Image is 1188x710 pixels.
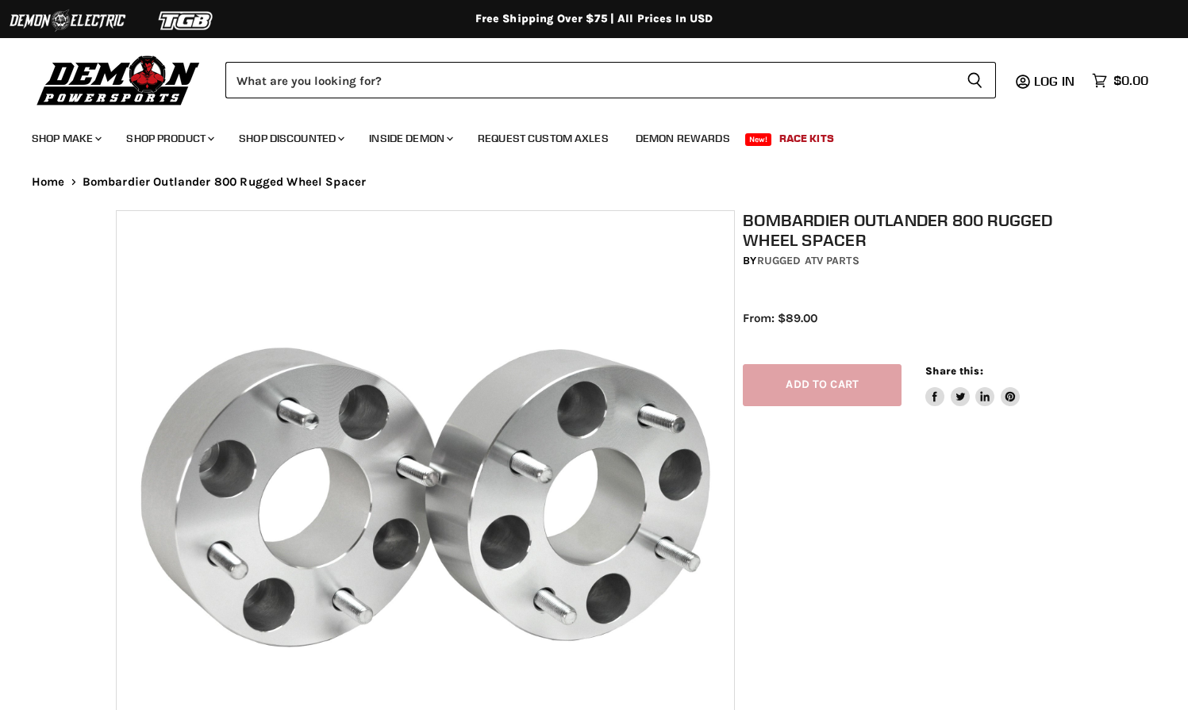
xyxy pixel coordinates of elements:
[114,122,224,155] a: Shop Product
[757,254,859,267] a: Rugged ATV Parts
[745,133,772,146] span: New!
[624,122,742,155] a: Demon Rewards
[8,6,127,36] img: Demon Electric Logo 2
[20,122,111,155] a: Shop Make
[743,210,1080,250] h1: Bombardier Outlander 800 Rugged Wheel Spacer
[127,6,246,36] img: TGB Logo 2
[925,364,1020,406] aside: Share this:
[225,62,996,98] form: Product
[743,252,1080,270] div: by
[466,122,621,155] a: Request Custom Axles
[1084,69,1156,92] a: $0.00
[227,122,354,155] a: Shop Discounted
[357,122,463,155] a: Inside Demon
[954,62,996,98] button: Search
[1034,73,1075,89] span: Log in
[32,52,206,108] img: Demon Powersports
[225,62,954,98] input: Search
[32,175,65,189] a: Home
[20,116,1144,155] ul: Main menu
[1027,74,1084,88] a: Log in
[83,175,367,189] span: Bombardier Outlander 800 Rugged Wheel Spacer
[925,365,982,377] span: Share this:
[1113,73,1148,88] span: $0.00
[767,122,846,155] a: Race Kits
[743,311,817,325] span: From: $89.00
